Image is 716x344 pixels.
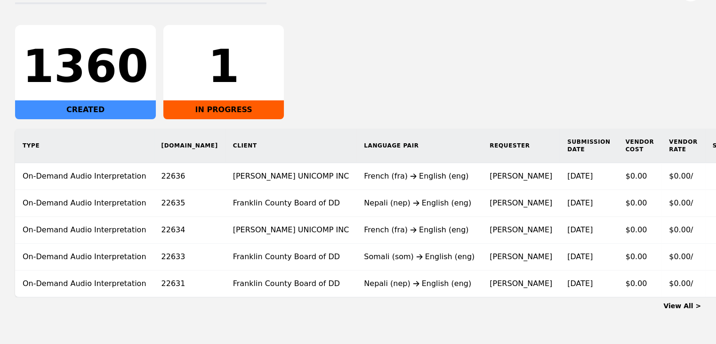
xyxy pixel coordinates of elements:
span: $0.00/ [669,279,693,288]
td: Franklin County Board of DD [225,270,357,297]
div: Nepali (nep) English (eng) [364,197,475,209]
th: Submission Date [560,129,618,163]
td: On-Demand Audio Interpretation [15,270,154,297]
span: $0.00/ [669,252,693,261]
td: [PERSON_NAME] [482,270,560,297]
time: [DATE] [567,225,593,234]
div: French (fra) English (eng) [364,171,475,182]
td: $0.00 [618,244,662,270]
th: Type [15,129,154,163]
th: Vendor Cost [618,129,662,163]
time: [DATE] [567,198,593,207]
div: French (fra) English (eng) [364,224,475,236]
th: Language Pair [356,129,482,163]
td: On-Demand Audio Interpretation [15,244,154,270]
th: Client [225,129,357,163]
td: 22635 [154,190,225,217]
a: View All > [663,302,701,310]
td: 22634 [154,217,225,244]
span: $0.00/ [669,225,693,234]
th: [DOMAIN_NAME] [154,129,225,163]
td: [PERSON_NAME] [482,190,560,217]
div: 1 [171,44,276,89]
span: $0.00/ [669,172,693,180]
td: $0.00 [618,217,662,244]
td: $0.00 [618,270,662,297]
div: 1360 [23,44,148,89]
td: On-Demand Audio Interpretation [15,163,154,190]
th: Vendor Rate [661,129,705,163]
div: Somali (som) English (eng) [364,251,475,262]
div: Nepali (nep) English (eng) [364,278,475,289]
td: [PERSON_NAME] [482,217,560,244]
div: IN PROGRESS [163,100,284,119]
td: 22636 [154,163,225,190]
td: $0.00 [618,190,662,217]
time: [DATE] [567,279,593,288]
div: CREATED [15,100,156,119]
td: Franklin County Board of DD [225,190,357,217]
td: On-Demand Audio Interpretation [15,190,154,217]
td: [PERSON_NAME] UNICOMP INC [225,163,357,190]
time: [DATE] [567,172,593,180]
td: 22631 [154,270,225,297]
td: [PERSON_NAME] UNICOMP INC [225,217,357,244]
td: $0.00 [618,163,662,190]
td: 22633 [154,244,225,270]
time: [DATE] [567,252,593,261]
td: Franklin County Board of DD [225,244,357,270]
th: Requester [482,129,560,163]
td: [PERSON_NAME] [482,163,560,190]
td: [PERSON_NAME] [482,244,560,270]
td: On-Demand Audio Interpretation [15,217,154,244]
span: $0.00/ [669,198,693,207]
